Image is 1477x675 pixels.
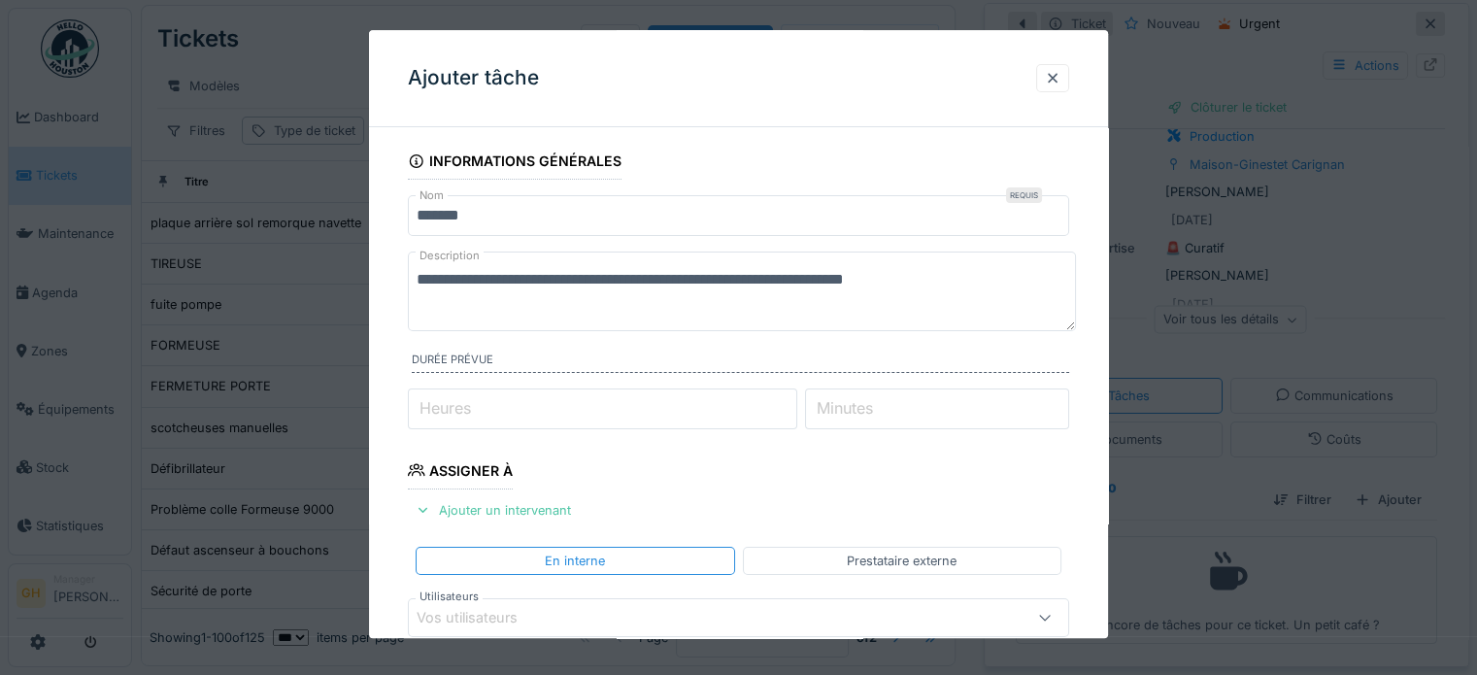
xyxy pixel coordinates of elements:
div: En interne [545,552,605,570]
label: Description [416,244,484,268]
label: Heures [416,396,475,420]
div: Informations générales [408,147,621,180]
div: Vos utilisateurs [417,608,545,629]
div: Ajouter un intervenant [408,497,579,523]
div: Assigner à [408,456,513,489]
label: Nom [416,187,448,204]
label: Minutes [813,396,877,420]
label: Utilisateurs [416,589,483,605]
div: Requis [1006,187,1042,203]
label: Durée prévue [412,352,1069,373]
div: Prestataire externe [847,552,957,570]
h3: Ajouter tâche [408,66,539,90]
